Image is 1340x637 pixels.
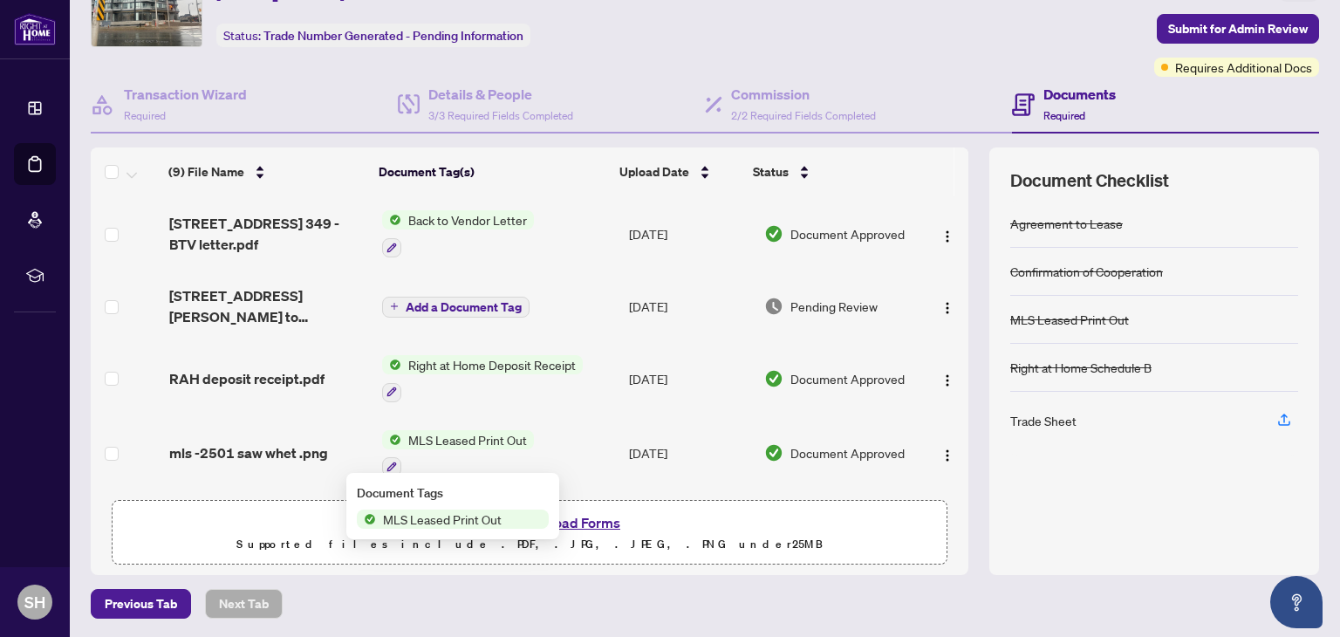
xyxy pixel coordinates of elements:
[169,442,328,463] span: mls -2501 saw whet .png
[382,210,534,257] button: Status IconBack to Vendor Letter
[357,483,549,503] div: Document Tags
[124,109,166,122] span: Required
[372,147,612,196] th: Document Tag(s)
[406,301,522,313] span: Add a Document Tag
[401,430,534,449] span: MLS Leased Print Out
[382,430,401,449] img: Status Icon
[933,365,961,393] button: Logo
[382,295,530,318] button: Add a Document Tag
[123,534,936,555] p: Supported files include .PDF, .JPG, .JPEG, .PNG under 25 MB
[428,84,573,105] h4: Details & People
[622,196,757,271] td: [DATE]
[790,369,905,388] span: Document Approved
[731,109,876,122] span: 2/2 Required Fields Completed
[940,229,954,243] img: Logo
[753,162,789,182] span: Status
[382,297,530,318] button: Add a Document Tag
[764,297,783,316] img: Document Status
[933,292,961,320] button: Logo
[619,162,689,182] span: Upload Date
[731,84,876,105] h4: Commission
[933,439,961,467] button: Logo
[1168,15,1308,43] span: Submit for Admin Review
[933,220,961,248] button: Logo
[790,443,905,462] span: Document Approved
[382,355,401,374] img: Status Icon
[216,24,530,47] div: Status:
[790,224,905,243] span: Document Approved
[105,590,177,618] span: Previous Tab
[1010,411,1077,430] div: Trade Sheet
[527,511,626,534] button: Upload Forms
[434,511,626,534] span: Drag & Drop or
[746,147,908,196] th: Status
[205,589,283,619] button: Next Tab
[169,285,368,327] span: [STREET_ADDRESS][PERSON_NAME] to Review.pdf
[1010,310,1129,329] div: MLS Leased Print Out
[382,430,534,477] button: Status IconMLS Leased Print Out
[1157,14,1319,44] button: Submit for Admin Review
[1010,214,1123,233] div: Agreement to Lease
[390,302,399,311] span: plus
[357,510,376,529] img: Status Icon
[113,501,947,565] span: Drag & Drop orUpload FormsSupported files include .PDF, .JPG, .JPEG, .PNG under25MB
[263,28,523,44] span: Trade Number Generated - Pending Information
[401,355,583,374] span: Right at Home Deposit Receipt
[612,147,747,196] th: Upload Date
[764,369,783,388] img: Document Status
[14,13,56,45] img: logo
[622,490,757,565] td: [DATE]
[161,147,372,196] th: (9) File Name
[622,271,757,341] td: [DATE]
[764,224,783,243] img: Document Status
[169,213,368,255] span: [STREET_ADDRESS] 349 - BTV letter.pdf
[382,210,401,229] img: Status Icon
[124,84,247,105] h4: Transaction Wizard
[1010,358,1152,377] div: Right at Home Schedule B
[1010,262,1163,281] div: Confirmation of Cooperation
[1270,576,1323,628] button: Open asap
[764,443,783,462] img: Document Status
[622,341,757,416] td: [DATE]
[168,162,244,182] span: (9) File Name
[91,589,191,619] button: Previous Tab
[790,297,878,316] span: Pending Review
[1010,168,1169,193] span: Document Checklist
[24,590,45,614] span: SH
[1043,84,1116,105] h4: Documents
[382,355,583,402] button: Status IconRight at Home Deposit Receipt
[622,416,757,491] td: [DATE]
[1043,109,1085,122] span: Required
[940,449,954,462] img: Logo
[1175,58,1312,77] span: Requires Additional Docs
[169,368,325,389] span: RAH deposit receipt.pdf
[940,301,954,315] img: Logo
[401,210,534,229] span: Back to Vendor Letter
[428,109,573,122] span: 3/3 Required Fields Completed
[940,373,954,387] img: Logo
[376,510,509,529] span: MLS Leased Print Out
